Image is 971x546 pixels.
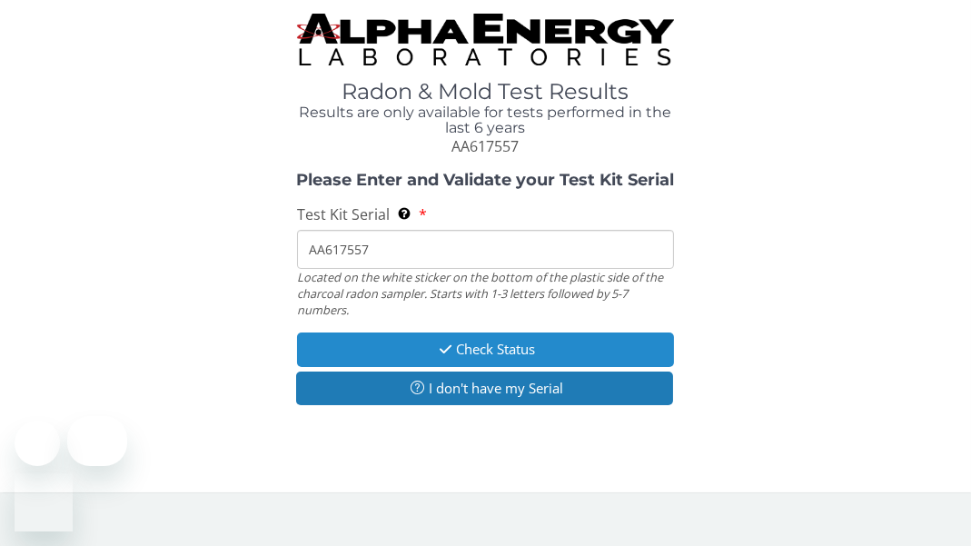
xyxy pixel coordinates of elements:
span: AA617557 [451,136,519,156]
span: Test Kit Serial [297,204,390,224]
h1: Radon & Mold Test Results [297,80,675,104]
div: Located on the white sticker on the bottom of the plastic side of the charcoal radon sampler. Sta... [297,269,675,319]
iframe: Message from company [67,416,127,466]
button: Check Status [297,333,675,366]
img: TightCrop.jpg [297,14,675,65]
strong: Please Enter and Validate your Test Kit Serial [296,170,674,190]
h4: Results are only available for tests performed in the last 6 years [297,104,675,136]
iframe: Button to launch messaging window [15,473,73,531]
iframe: Close message [15,421,60,466]
button: I don't have my Serial [296,372,674,405]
